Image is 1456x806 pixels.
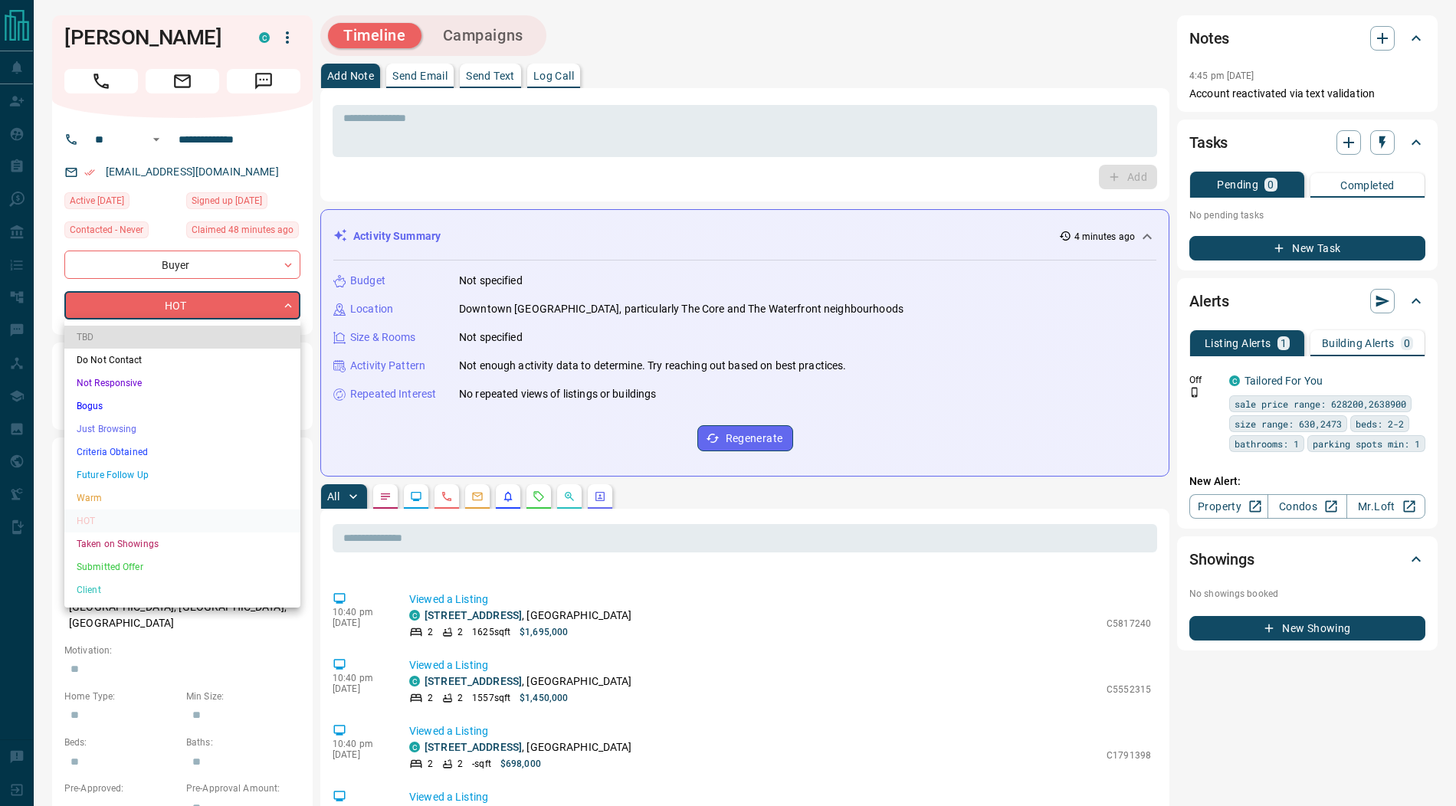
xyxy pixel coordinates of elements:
[64,326,300,349] li: TBD
[64,441,300,464] li: Criteria Obtained
[64,578,300,601] li: Client
[64,487,300,509] li: Warm
[64,464,300,487] li: Future Follow Up
[64,532,300,555] li: Taken on Showings
[64,395,300,418] li: Bogus
[64,555,300,578] li: Submitted Offer
[64,349,300,372] li: Do Not Contact
[64,372,300,395] li: Not Responsive
[64,418,300,441] li: Just Browsing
